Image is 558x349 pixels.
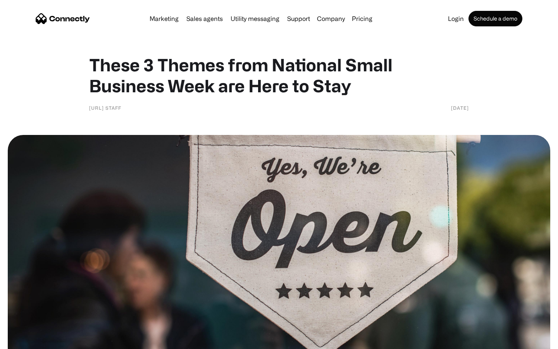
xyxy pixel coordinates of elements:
[451,104,469,112] div: [DATE]
[227,16,282,22] a: Utility messaging
[89,54,469,96] h1: These 3 Themes from National Small Business Week are Here to Stay
[468,11,522,26] a: Schedule a demo
[146,16,182,22] a: Marketing
[349,16,375,22] a: Pricing
[445,16,467,22] a: Login
[89,104,121,112] div: [URL] Staff
[317,13,345,24] div: Company
[15,335,46,346] ul: Language list
[8,335,46,346] aside: Language selected: English
[284,16,313,22] a: Support
[183,16,226,22] a: Sales agents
